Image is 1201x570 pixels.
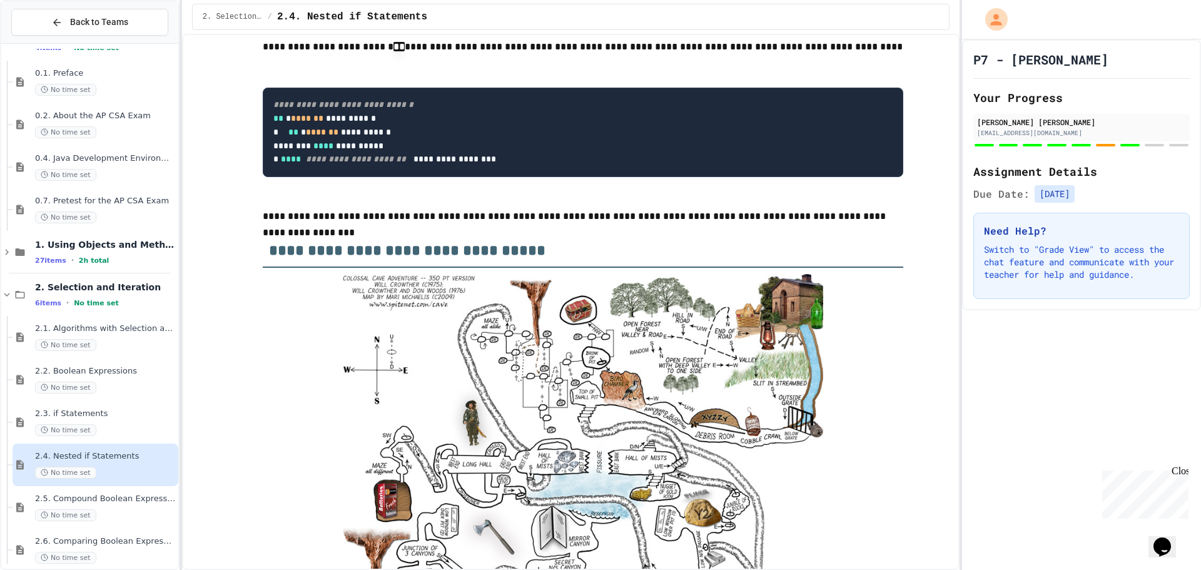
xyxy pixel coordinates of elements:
[70,16,128,29] span: Back to Teams
[977,116,1186,128] div: [PERSON_NAME] [PERSON_NAME]
[35,409,176,419] span: 2.3. if Statements
[977,128,1186,138] div: [EMAIL_ADDRESS][DOMAIN_NAME]
[35,552,96,564] span: No time set
[984,223,1179,238] h3: Need Help?
[984,243,1179,281] p: Switch to "Grade View" to access the chat feature and communicate with your teacher for help and ...
[1097,466,1188,519] iframe: chat widget
[35,196,176,206] span: 0.7. Pretest for the AP CSA Exam
[35,257,66,265] span: 27 items
[35,382,96,394] span: No time set
[972,5,1011,34] div: My Account
[35,211,96,223] span: No time set
[35,111,176,121] span: 0.2. About the AP CSA Exam
[35,451,176,462] span: 2.4. Nested if Statements
[35,282,176,293] span: 2. Selection and Iteration
[35,299,61,307] span: 6 items
[5,5,86,79] div: Chat with us now!Close
[35,467,96,479] span: No time set
[35,239,176,250] span: 1. Using Objects and Methods
[35,366,176,377] span: 2.2. Boolean Expressions
[1148,520,1188,557] iframe: chat widget
[71,255,74,265] span: •
[973,163,1190,180] h2: Assignment Details
[35,153,176,164] span: 0.4. Java Development Environments
[203,12,263,22] span: 2. Selection and Iteration
[35,323,176,334] span: 2.1. Algorithms with Selection and Repetition
[74,299,119,307] span: No time set
[268,12,272,22] span: /
[35,339,96,351] span: No time set
[973,89,1190,106] h2: Your Progress
[35,68,176,79] span: 0.1. Preface
[973,51,1108,68] h1: P7 - [PERSON_NAME]
[1035,185,1075,203] span: [DATE]
[35,84,96,96] span: No time set
[35,494,176,504] span: 2.5. Compound Boolean Expressions
[35,509,96,521] span: No time set
[66,298,69,308] span: •
[79,257,109,265] span: 2h total
[973,186,1030,201] span: Due Date:
[35,424,96,436] span: No time set
[35,536,176,547] span: 2.6. Comparing Boolean Expressions ([PERSON_NAME] Laws)
[35,126,96,138] span: No time set
[277,9,427,24] span: 2.4. Nested if Statements
[35,169,96,181] span: No time set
